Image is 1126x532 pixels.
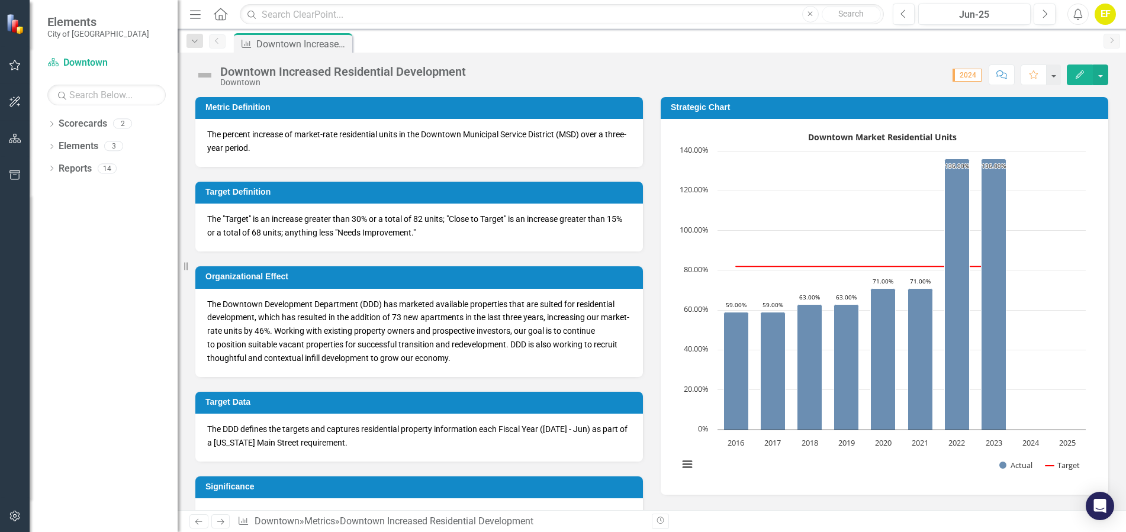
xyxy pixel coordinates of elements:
a: Downtown [47,56,166,70]
div: Downtown [220,78,466,87]
div: Downtown Increased Residential Development [256,37,349,51]
path: 2022, 136. Actual. [945,159,970,430]
div: Downtown Increased Residential Development [340,515,533,527]
a: Elements [59,140,98,153]
path: 2023, 136. Actual. [982,159,1006,430]
g: Target, series 2 of 2. Line with 10 data points. [734,265,996,269]
div: Open Intercom Messenger [1086,492,1114,520]
text: 40.00% [684,343,709,354]
path: 2019, 63. Actual. [834,305,859,430]
text: 2023 [986,437,1002,448]
h3: Organizational Effect [205,272,637,281]
path: 2020, 71. Actual. [871,289,896,430]
button: Show Target [1045,460,1080,470]
text: 2020 [875,437,892,448]
small: City of [GEOGRAPHIC_DATA] [47,29,149,38]
span: Search [838,9,864,18]
a: Downtown [255,515,300,527]
text: 20.00% [684,383,709,394]
img: ClearPoint Strategy [6,14,27,34]
div: 14 [98,163,117,173]
text: 71.00% [910,277,931,285]
text: 136.00% [945,162,969,170]
text: 100.00% [680,224,709,235]
text: 2022 [948,437,965,448]
path: 2016, 59. Actual. [724,312,749,430]
text: 2017 [764,437,781,448]
text: 63.00% [836,293,857,301]
h3: Target Definition [205,188,637,196]
path: 2021, 71. Actual. [908,289,933,430]
text: 2021 [912,437,928,448]
text: 136.00% [982,162,1006,170]
div: Downtown Increased Residential Development [220,65,466,78]
h3: Strategic Chart [671,103,1102,112]
a: Metrics [304,515,335,527]
text: 0% [698,423,709,434]
div: 2 [113,119,132,129]
text: 80.00% [684,264,709,275]
h3: Significance [205,482,637,491]
h3: Target Data [205,398,637,407]
button: EF [1095,4,1116,25]
svg: Interactive chart [673,128,1092,483]
span: The Downtown Development Department (DDD) has marketed available properties that are suited for r... [207,299,629,363]
h3: Metric Definition [205,103,637,112]
text: 71.00% [873,277,893,285]
text: 2024 [1022,437,1040,448]
div: Jun-25 [922,8,1027,22]
span: The "Target" is an increase greater than 30% or a total of 82 units; "Close to Target" is an incr... [207,214,622,237]
button: Search [822,6,881,22]
text: 2016 [728,437,744,448]
button: View chart menu, Downtown Market Residential Units [679,456,696,473]
text: Downtown Market Residential Units [808,131,957,143]
text: 63.00% [799,293,820,301]
span: The DDD defines the targets and captures residential property information each Fiscal Year ([DATE... [207,424,628,447]
button: Jun-25 [918,4,1031,25]
path: 2017, 59. Actual. [761,312,786,430]
div: Downtown Market Residential Units. Highcharts interactive chart. [673,128,1096,483]
text: 2025 [1059,437,1076,448]
text: 120.00% [680,184,709,195]
text: 140.00% [680,144,709,155]
div: 3 [104,141,123,151]
text: 2018 [802,437,818,448]
path: 2018, 63. Actual. [797,305,822,430]
a: Scorecards [59,117,107,131]
span: 2024 [953,69,982,82]
input: Search Below... [47,85,166,105]
div: » » [237,515,643,528]
text: 60.00% [684,304,709,314]
img: Not Defined [195,66,214,85]
text: 59.00% [726,301,747,309]
button: Show Actual [999,460,1032,470]
text: 2019 [838,437,855,448]
a: Reports [59,162,92,176]
input: Search ClearPoint... [240,4,884,25]
text: 59.00% [763,301,783,309]
span: The percent increase of market-rate residential units in the Downtown Municipal Service District ... [207,130,626,153]
span: Elements [47,15,149,29]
